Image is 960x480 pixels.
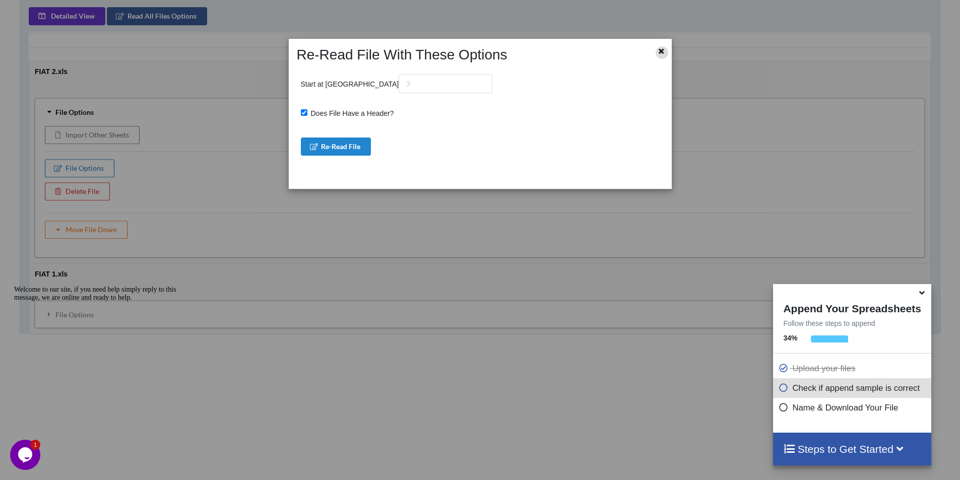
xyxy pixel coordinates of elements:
span: Does File Have a Header? [307,109,394,117]
span: Welcome to our site, if you need help simply reply to this message, we are online and ready to help. [4,4,166,20]
p: Check if append sample is correct [778,382,928,394]
iframe: chat widget [10,440,42,470]
button: Re-Read File [301,138,371,156]
p: Upload your files [778,362,928,375]
h4: Steps to Get Started [783,443,921,455]
div: Welcome to our site, if you need help simply reply to this message, we are online and ready to help. [4,4,185,20]
p: Start at [GEOGRAPHIC_DATA] [301,74,493,93]
b: 34 % [783,334,797,342]
input: 3 [399,74,492,93]
p: Name & Download Your File [778,401,928,414]
h4: Append Your Spreadsheets [773,300,931,315]
h2: Re-Read File With These Options [292,46,637,63]
iframe: chat widget [10,282,191,435]
p: Follow these steps to append [773,318,931,328]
